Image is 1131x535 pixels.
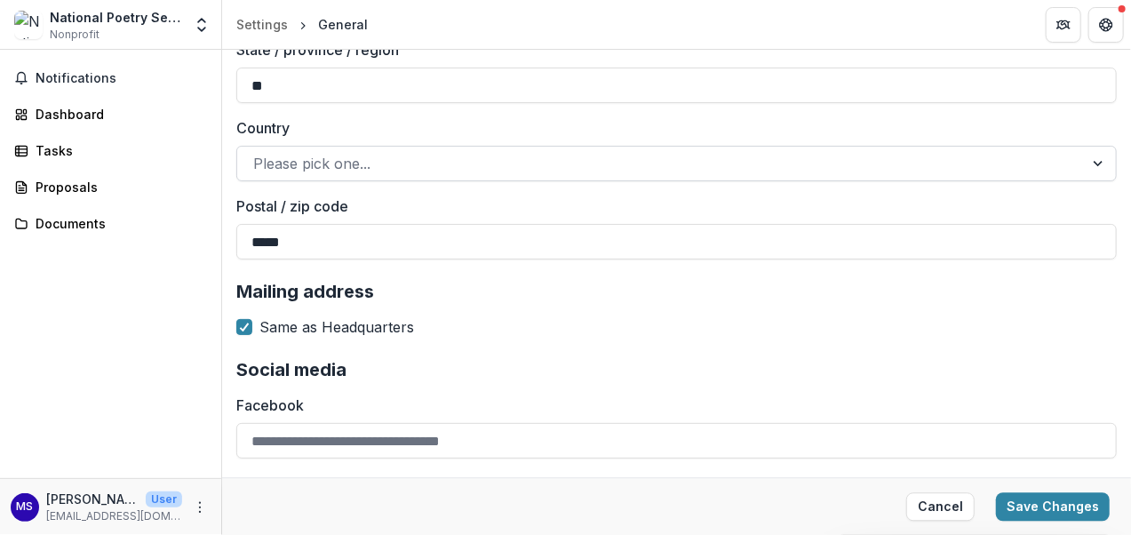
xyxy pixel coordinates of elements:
a: Settings [229,12,295,37]
span: Nonprofit [50,27,100,43]
label: Instagram [236,473,1106,494]
label: State / province / region [236,39,1106,60]
a: Documents [7,209,214,238]
div: Dashboard [36,105,200,124]
label: Country [236,117,1106,139]
label: Postal / zip code [236,196,1106,217]
button: Get Help [1088,7,1124,43]
p: [EMAIL_ADDRESS][DOMAIN_NAME] [46,508,182,524]
button: Save Changes [996,492,1110,521]
button: Open entity switcher [189,7,214,43]
span: Same as Headquarters [259,316,414,338]
h2: Mailing address [236,281,1117,302]
div: Tasks [36,141,200,160]
div: Documents [36,214,200,233]
label: Facebook [236,395,1106,416]
div: General [318,15,368,34]
button: Notifications [7,64,214,92]
img: National Poetry Series, Inc. [14,11,43,39]
div: Settings [236,15,288,34]
button: More [189,497,211,518]
div: Proposals [36,178,200,196]
a: Proposals [7,172,214,202]
nav: breadcrumb [229,12,375,37]
a: Tasks [7,136,214,165]
button: Partners [1046,7,1081,43]
p: User [146,491,182,507]
span: Notifications [36,71,207,86]
h2: Social media [236,359,1117,380]
button: Cancel [906,492,975,521]
div: National Poetry Series, Inc. [50,8,182,27]
div: MaryAnn Salem [17,501,34,513]
a: Dashboard [7,100,214,129]
p: [PERSON_NAME] [46,490,139,508]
